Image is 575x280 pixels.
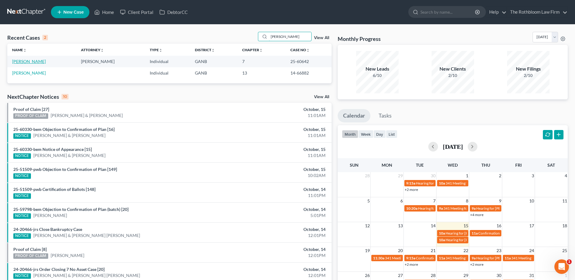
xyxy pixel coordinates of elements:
div: PROOF OF CLAIM [13,113,48,119]
a: [PERSON_NAME] & [PERSON_NAME] [PERSON_NAME] [33,272,140,278]
span: 5 [367,197,370,205]
td: 25-60642 [286,56,332,67]
div: October, 15 [226,126,326,132]
span: 10 [529,197,535,205]
span: 24 [529,247,535,254]
a: Calendar [338,109,370,122]
span: Hearing for [PERSON_NAME] [476,206,523,211]
div: 10:02AM [226,172,326,178]
a: Typeunfold_more [150,48,162,52]
span: 7 [433,197,436,205]
td: GANB [190,67,237,78]
span: 27 [397,272,403,279]
div: PROOF OF CLAIM [13,253,48,259]
a: Chapterunfold_more [242,48,263,52]
span: 23 [496,247,502,254]
div: 2/10 [507,72,550,78]
div: 10 [62,94,69,99]
div: October, 14 [226,206,326,212]
a: Case Nounfold_more [290,48,310,52]
a: [PERSON_NAME] [12,70,46,75]
span: 10a [439,238,445,242]
span: 341 Meeting for [PERSON_NAME] [511,256,566,260]
span: 20 [397,247,403,254]
td: 13 [237,67,286,78]
span: Hearing for [PERSON_NAME] & [PERSON_NAME] [446,238,525,242]
span: 25 [562,247,568,254]
span: 10a [439,231,445,235]
div: New Leads [356,65,399,72]
a: Districtunfold_more [195,48,215,52]
a: +2 more [405,262,418,267]
span: Confirmation Hearing for CoLiant Solutions, Inc. [478,231,555,235]
span: Confirmation Hearing for [PERSON_NAME] [416,256,485,260]
div: NOTICE [13,133,31,139]
span: 3 [531,172,535,179]
td: Individual [145,67,190,78]
a: 24-20466-jrs Close Bankruptcy Case [13,227,82,232]
span: Mon [382,162,392,168]
div: October, 14 [226,266,326,272]
span: 9 [498,197,502,205]
a: [PERSON_NAME] [12,59,46,64]
span: 1 [567,259,572,264]
span: 13 [397,222,403,229]
div: Recent Cases [7,34,48,41]
input: Search by name... [420,6,476,18]
div: 5:01PM [226,212,326,218]
td: 7 [237,56,286,67]
span: 15 [463,222,469,229]
div: October, 14 [226,186,326,192]
a: [PERSON_NAME] & [PERSON_NAME] [33,152,105,158]
div: 12:01PM [226,272,326,278]
div: 2/10 [432,72,474,78]
span: Hearing for [PERSON_NAME] [476,256,523,260]
span: 22 [463,247,469,254]
span: 28 [364,172,370,179]
a: Client Portal [117,7,156,18]
span: 14 [430,222,436,229]
span: New Case [63,10,84,15]
div: 12:01PM [226,252,326,258]
div: 11:01AM [226,112,326,118]
span: 11a [439,256,445,260]
td: 14-66882 [286,67,332,78]
div: October, 15 [226,146,326,152]
a: +4 more [470,212,483,217]
span: Thu [481,162,490,168]
a: 24-20466-jrs Order Closing 7 No Asset Case [20] [13,267,105,272]
span: 2 [498,172,502,179]
td: Individual [145,56,190,67]
span: 9a [439,206,443,211]
span: 9a [472,256,476,260]
a: +2 more [405,187,418,192]
a: 25-60330-bem Objection to Confirmation of Plan [16] [13,127,115,132]
span: 341 Meeting for [PERSON_NAME] [443,206,498,211]
span: 29 [463,272,469,279]
div: October, 15 [226,166,326,172]
i: unfold_more [259,48,263,52]
i: unfold_more [306,48,310,52]
a: DebtorCC [156,7,191,18]
span: 341 Meeting for [PERSON_NAME] [385,256,440,260]
div: NOTICE [13,273,31,279]
span: 341 Meeting for [PERSON_NAME] & [PERSON_NAME] [446,181,532,185]
a: [PERSON_NAME] & [PERSON_NAME] [PERSON_NAME] [33,232,140,238]
span: 10:20a [406,206,417,211]
i: unfold_more [23,48,27,52]
span: 4 [564,172,568,179]
div: 2 [42,35,48,40]
span: 1 [564,272,568,279]
button: day [373,130,386,138]
span: 10a [439,181,445,185]
span: 8 [465,197,469,205]
span: 31 [529,272,535,279]
a: View All [314,36,329,40]
div: NOTICE [13,153,31,159]
button: month [342,130,358,138]
span: 341 Meeting for [PERSON_NAME] & [PERSON_NAME] [446,256,532,260]
span: 9:15a [406,181,415,185]
i: unfold_more [211,48,215,52]
div: 12:01PM [226,232,326,238]
span: 11a [505,256,511,260]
